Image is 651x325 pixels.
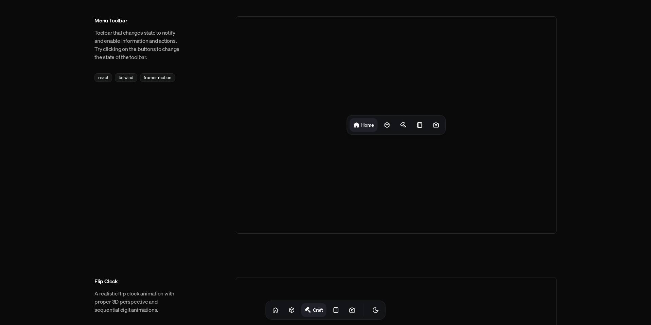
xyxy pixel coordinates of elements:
div: tailwind [115,73,137,82]
button: Toggle Theme [369,303,383,317]
h3: Flip Clock [94,277,181,285]
p: Toolbar that changes state to notify and enable information and actions. Try clicking on the butt... [94,29,181,61]
div: react [94,73,112,82]
h1: Craft [313,307,323,313]
h3: Menu Toolbar [94,16,181,24]
p: A realistic flip clock animation with proper 3D perspective and sequential digit animations. [94,289,181,314]
a: Craft [301,303,327,317]
h1: Home [361,122,374,128]
div: framer motion [140,73,175,82]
